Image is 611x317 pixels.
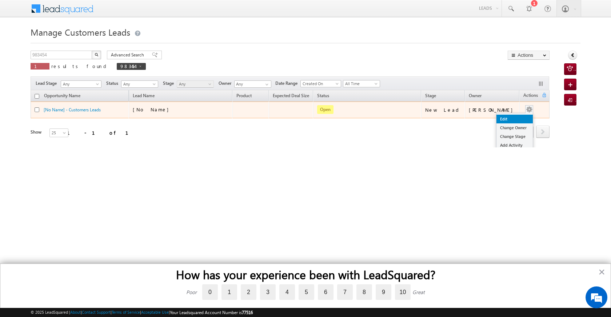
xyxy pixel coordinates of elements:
[242,310,253,315] span: 77516
[376,284,391,300] label: 9
[95,53,98,56] img: Search
[219,80,234,87] span: Owner
[111,52,146,58] span: Advanced Search
[496,132,533,141] a: Change Stage
[508,51,550,60] button: Actions
[177,81,212,87] span: Any
[337,284,353,300] label: 7
[170,310,253,315] span: Your Leadsquared Account Number is
[61,81,99,87] span: Any
[275,80,300,87] span: Date Range
[15,268,596,281] h2: How has your experience been with LeadSquared?
[279,284,295,300] label: 4
[112,310,140,314] a: Terms of Service
[234,80,271,88] input: Type to Search
[496,141,533,150] a: Add Activity
[121,81,156,87] span: Any
[412,289,425,296] div: Great
[50,130,69,136] span: 25
[260,284,276,300] label: 3
[261,81,271,88] a: Show All Items
[31,26,130,38] span: Manage Customers Leads
[120,63,135,69] span: 983454
[34,63,46,69] span: 1
[221,284,237,300] label: 1
[469,93,482,98] span: Owner
[51,63,109,69] span: results found
[31,129,44,135] div: Show
[163,80,177,87] span: Stage
[35,94,39,99] input: Check all records
[241,284,256,300] label: 2
[186,289,197,296] div: Poor
[425,107,462,113] div: New Lead
[133,106,172,112] span: [No Name]
[44,107,101,112] a: [No Name] - Customers Leads
[425,93,436,98] span: Stage
[273,93,309,98] span: Expected Deal Size
[356,284,372,300] label: 8
[299,284,314,300] label: 5
[469,107,516,113] div: [PERSON_NAME]
[129,92,158,101] span: Lead Name
[496,123,533,132] a: Change Owner
[106,80,121,87] span: Status
[318,284,334,300] label: 6
[343,80,378,87] span: All Time
[317,105,334,114] span: Open
[44,93,80,98] span: Opportunity Name
[70,310,81,314] a: About
[36,80,60,87] span: Lead Stage
[301,80,339,87] span: Created On
[314,92,333,101] a: Status
[141,310,169,314] a: Acceptable Use
[82,310,111,314] a: Contact Support
[31,309,253,316] span: © 2025 LeadSquared | | | | |
[496,115,533,123] a: Edit
[520,91,542,101] span: Actions
[395,284,411,300] label: 10
[67,128,137,137] div: 1 - 1 of 1
[202,284,218,300] label: 0
[236,93,252,98] span: Product
[536,126,550,138] span: next
[598,266,605,278] button: Close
